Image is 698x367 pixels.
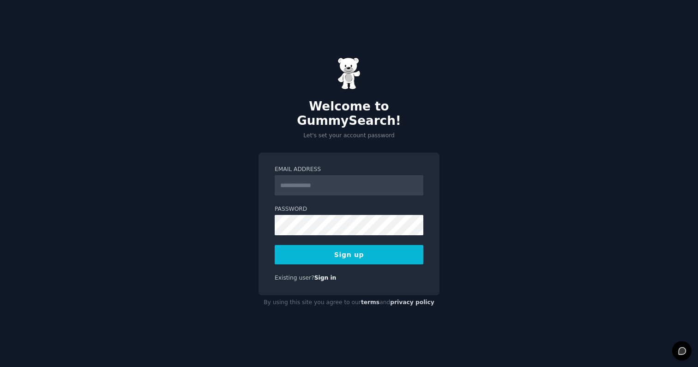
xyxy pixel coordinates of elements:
[275,165,423,174] label: Email Address
[390,299,434,306] a: privacy policy
[275,275,314,281] span: Existing user?
[361,299,379,306] a: terms
[259,132,439,140] p: Let's set your account password
[275,245,423,264] button: Sign up
[259,295,439,310] div: By using this site you agree to our and
[337,57,361,90] img: Gummy Bear
[275,205,423,214] label: Password
[314,275,337,281] a: Sign in
[259,99,439,128] h2: Welcome to GummySearch!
